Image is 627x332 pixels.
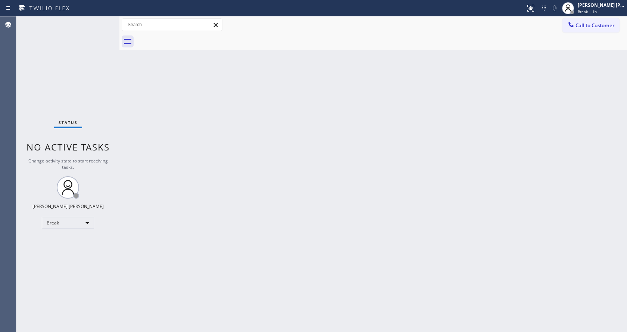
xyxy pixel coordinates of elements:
div: [PERSON_NAME] [PERSON_NAME] [578,2,625,8]
span: No active tasks [26,141,110,153]
span: Call to Customer [575,22,615,29]
button: Call to Customer [562,18,620,32]
span: Status [59,120,78,125]
div: [PERSON_NAME] [PERSON_NAME] [32,203,104,210]
button: Mute [549,3,560,13]
div: Break [42,217,94,229]
span: Break | 1h [578,9,597,14]
input: Search [122,19,222,31]
span: Change activity state to start receiving tasks. [28,158,108,170]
